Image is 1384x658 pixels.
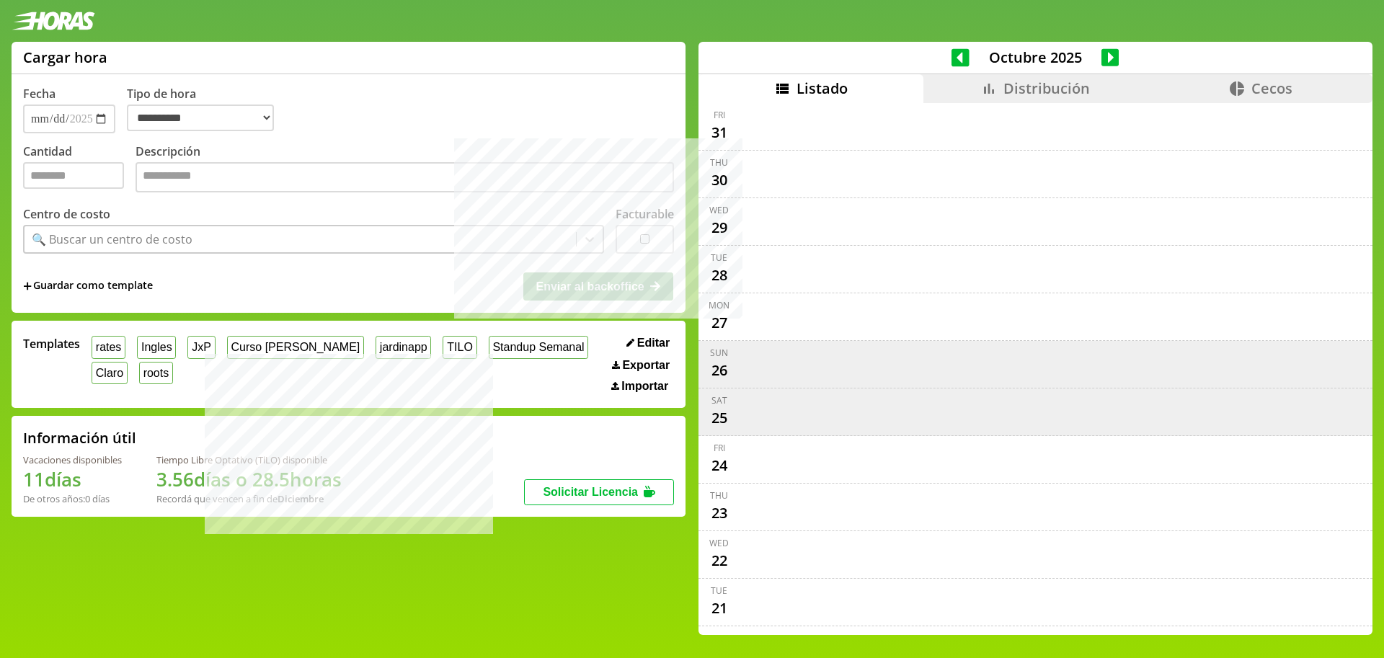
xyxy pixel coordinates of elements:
[23,492,122,505] div: De otros años: 0 días
[608,358,674,373] button: Exportar
[708,502,731,525] div: 23
[709,204,729,216] div: Wed
[23,162,124,189] input: Cantidad
[709,632,729,644] div: Mon
[156,492,342,505] div: Recordá que vencen a fin de
[710,347,728,359] div: Sun
[709,537,729,549] div: Wed
[23,278,32,294] span: +
[227,336,364,358] button: Curso [PERSON_NAME]
[710,489,728,502] div: Thu
[489,336,589,358] button: Standup Semanal
[1251,79,1292,98] span: Cecos
[23,453,122,466] div: Vacaciones disponibles
[970,48,1101,67] span: Octubre 2025
[637,337,670,350] span: Editar
[127,105,274,131] select: Tipo de hora
[136,162,674,192] textarea: Descripción
[443,336,476,358] button: TILO
[711,394,727,406] div: Sat
[137,336,176,358] button: Ingles
[23,143,136,196] label: Cantidad
[92,362,128,384] button: Claro
[23,336,80,352] span: Templates
[543,486,638,498] span: Solicitar Licencia
[709,299,729,311] div: Mon
[698,103,1372,633] div: scrollable content
[708,169,731,192] div: 30
[622,336,674,350] button: Editar
[711,584,727,597] div: Tue
[156,453,342,466] div: Tiempo Libre Optativo (TiLO) disponible
[23,206,110,222] label: Centro de costo
[23,86,56,102] label: Fecha
[616,206,674,222] label: Facturable
[12,12,95,30] img: logotipo
[524,479,674,505] button: Solicitar Licencia
[23,466,122,492] h1: 11 días
[136,143,674,196] label: Descripción
[92,336,125,358] button: rates
[708,121,731,144] div: 31
[708,549,731,572] div: 22
[278,492,324,505] b: Diciembre
[1003,79,1090,98] span: Distribución
[710,156,728,169] div: Thu
[708,359,731,382] div: 26
[708,597,731,620] div: 21
[708,216,731,239] div: 29
[23,48,107,67] h1: Cargar hora
[708,264,731,287] div: 28
[622,359,670,372] span: Exportar
[708,311,731,334] div: 27
[714,109,725,121] div: Fri
[127,86,285,133] label: Tipo de hora
[708,406,731,430] div: 25
[23,278,153,294] span: +Guardar como template
[156,466,342,492] h1: 3.56 días o 28.5 horas
[621,380,668,393] span: Importar
[139,362,173,384] button: roots
[797,79,848,98] span: Listado
[32,231,192,247] div: 🔍 Buscar un centro de costo
[711,252,727,264] div: Tue
[376,336,431,358] button: jardinapp
[187,336,215,358] button: JxP
[708,454,731,477] div: 24
[714,442,725,454] div: Fri
[23,428,136,448] h2: Información útil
